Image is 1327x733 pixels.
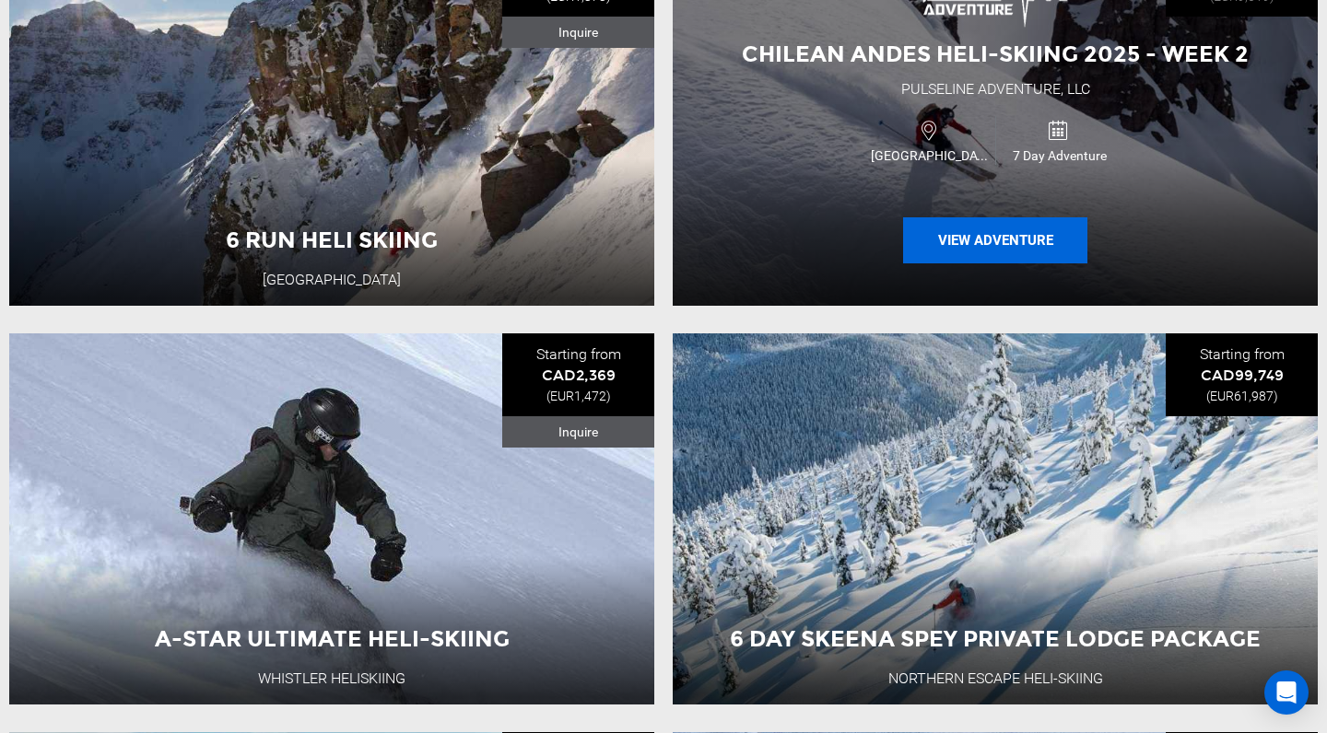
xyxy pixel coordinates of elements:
[742,41,1249,67] span: Chilean Andes Heli-Skiing 2025 - Week 2
[901,79,1090,100] div: Pulseline Adventure, LLC
[903,217,1087,263] button: View Adventure
[866,146,995,165] span: [GEOGRAPHIC_DATA]
[996,146,1124,165] span: 7 Day Adventure
[1264,670,1309,715] div: Open Intercom Messenger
